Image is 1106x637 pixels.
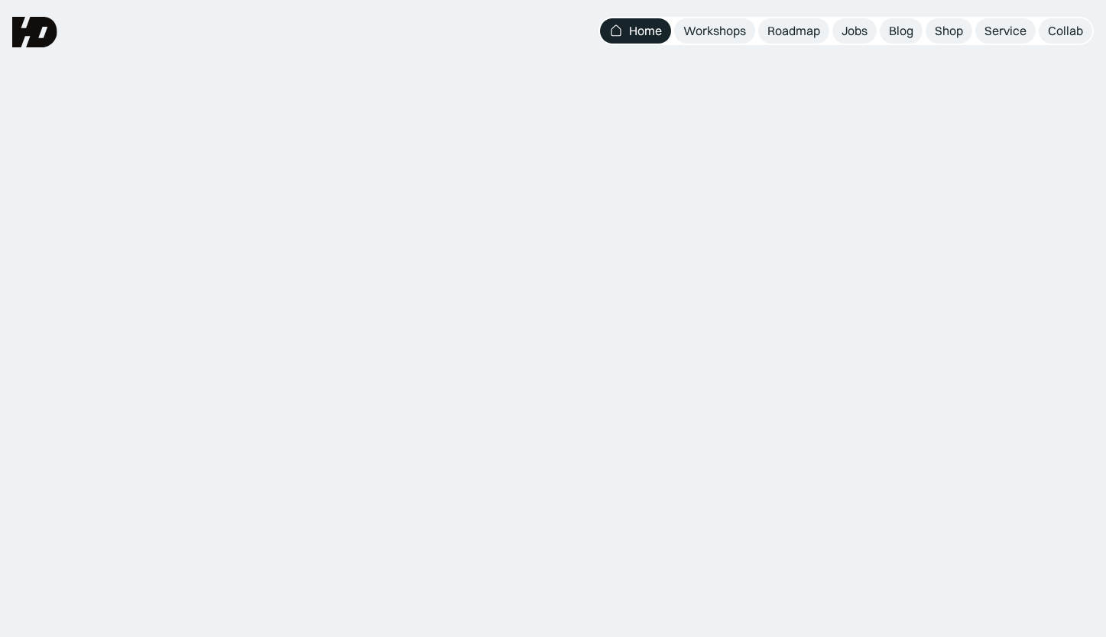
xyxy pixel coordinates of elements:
a: Jobs [832,18,877,44]
a: Blog [880,18,923,44]
a: Roadmap [758,18,829,44]
div: Blog [889,23,913,39]
a: Home [600,18,671,44]
div: Service [984,23,1027,39]
div: Jobs [842,23,868,39]
div: Roadmap [767,23,820,39]
a: Service [975,18,1036,44]
div: Shop [935,23,963,39]
div: Collab [1048,23,1083,39]
a: Collab [1039,18,1092,44]
div: Home [629,23,662,39]
a: Shop [926,18,972,44]
a: Workshops [674,18,755,44]
div: Workshops [683,23,746,39]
